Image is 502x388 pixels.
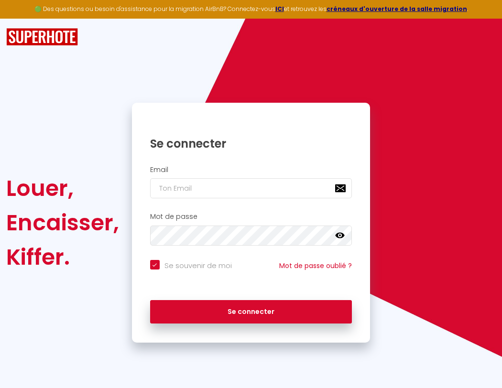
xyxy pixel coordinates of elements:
[275,5,284,13] a: ICI
[6,240,119,274] div: Kiffer.
[6,28,78,46] img: SuperHote logo
[6,171,119,205] div: Louer,
[150,136,352,151] h1: Se connecter
[150,178,352,198] input: Ton Email
[327,5,467,13] a: créneaux d'ouverture de la salle migration
[6,205,119,240] div: Encaisser,
[150,213,352,221] h2: Mot de passe
[279,261,352,270] a: Mot de passe oublié ?
[150,166,352,174] h2: Email
[150,300,352,324] button: Se connecter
